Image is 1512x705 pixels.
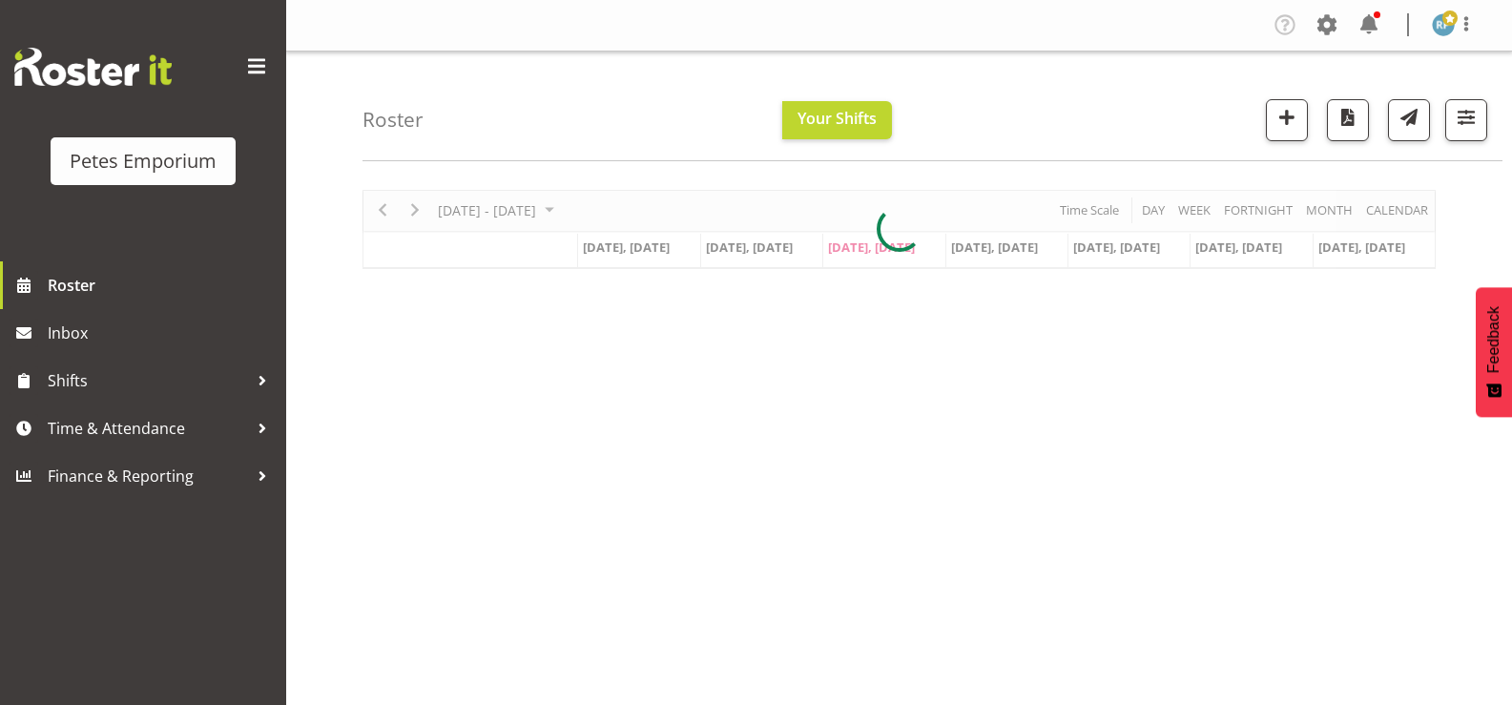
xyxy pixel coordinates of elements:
[362,109,424,131] h4: Roster
[48,271,277,300] span: Roster
[1476,287,1512,417] button: Feedback - Show survey
[1327,99,1369,141] button: Download a PDF of the roster according to the set date range.
[1432,13,1455,36] img: reina-puketapu721.jpg
[1445,99,1487,141] button: Filter Shifts
[1266,99,1308,141] button: Add a new shift
[1388,99,1430,141] button: Send a list of all shifts for the selected filtered period to all rostered employees.
[14,48,172,86] img: Rosterit website logo
[48,366,248,395] span: Shifts
[48,462,248,490] span: Finance & Reporting
[70,147,217,176] div: Petes Emporium
[48,414,248,443] span: Time & Attendance
[48,319,277,347] span: Inbox
[782,101,892,139] button: Your Shifts
[1485,306,1502,373] span: Feedback
[797,108,877,129] span: Your Shifts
